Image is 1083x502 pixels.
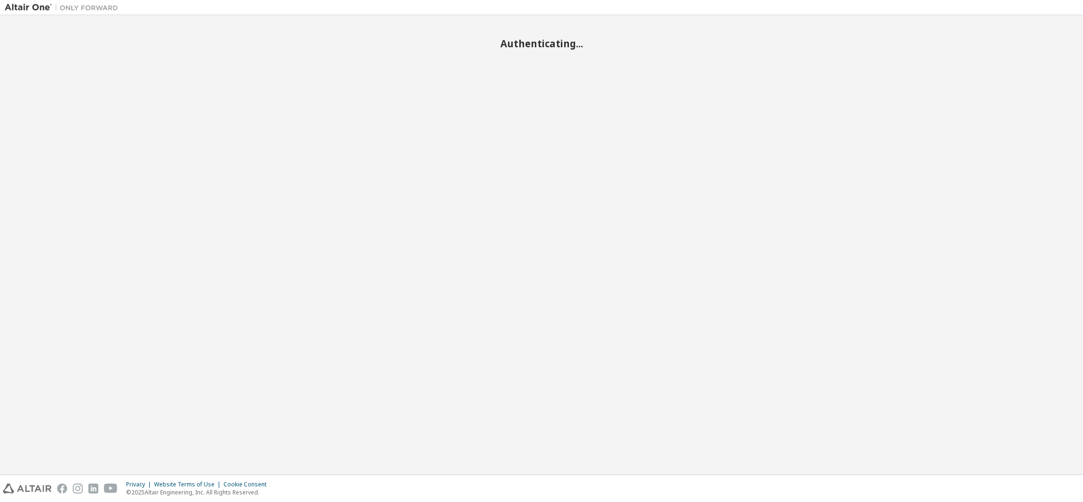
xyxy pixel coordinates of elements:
img: Altair One [5,3,123,12]
img: youtube.svg [104,484,118,493]
img: altair_logo.svg [3,484,52,493]
div: Privacy [126,481,154,488]
div: Cookie Consent [223,481,272,488]
p: © 2025 Altair Engineering, Inc. All Rights Reserved. [126,488,272,496]
img: instagram.svg [73,484,83,493]
div: Website Terms of Use [154,481,223,488]
img: facebook.svg [57,484,67,493]
img: linkedin.svg [88,484,98,493]
h2: Authenticating... [5,37,1078,50]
